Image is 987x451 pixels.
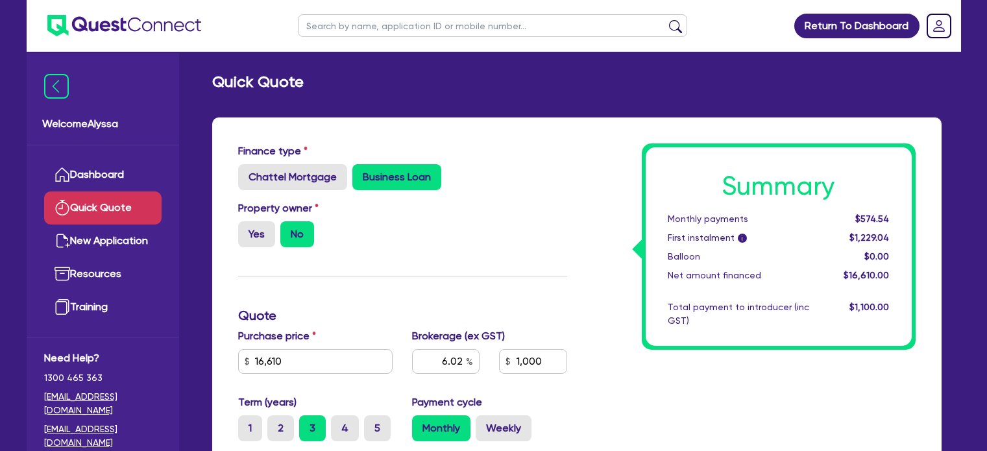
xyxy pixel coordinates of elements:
[412,328,505,344] label: Brokerage (ex GST)
[238,415,262,441] label: 1
[55,200,70,215] img: quick-quote
[44,191,162,225] a: Quick Quote
[44,371,162,385] span: 1300 465 363
[238,201,319,216] label: Property owner
[331,415,359,441] label: 4
[922,9,956,43] a: Dropdown toggle
[364,415,391,441] label: 5
[238,395,297,410] label: Term (years)
[44,158,162,191] a: Dashboard
[299,415,326,441] label: 3
[44,258,162,291] a: Resources
[238,164,347,190] label: Chattel Mortgage
[668,171,890,202] h1: Summary
[737,234,746,243] span: i
[238,328,316,344] label: Purchase price
[44,291,162,324] a: Training
[238,221,275,247] label: Yes
[298,14,687,37] input: Search by name, application ID or mobile number...
[267,415,294,441] label: 2
[212,73,304,91] h2: Quick Quote
[44,225,162,258] a: New Application
[658,300,819,328] div: Total payment to introducer (inc GST)
[658,269,819,282] div: Net amount financed
[238,143,308,159] label: Finance type
[55,233,70,249] img: new-application
[844,270,889,280] span: $16,610.00
[412,395,482,410] label: Payment cycle
[55,299,70,315] img: training
[44,74,69,99] img: icon-menu-close
[238,308,567,323] h3: Quote
[44,350,162,366] span: Need Help?
[42,116,164,132] span: Welcome Alyssa
[849,302,889,312] span: $1,100.00
[658,212,819,226] div: Monthly payments
[352,164,441,190] label: Business Loan
[658,250,819,263] div: Balloon
[412,415,470,441] label: Monthly
[55,266,70,282] img: resources
[849,232,889,243] span: $1,229.04
[794,14,920,38] a: Return To Dashboard
[658,231,819,245] div: First instalment
[476,415,531,441] label: Weekly
[44,422,162,450] a: [EMAIL_ADDRESS][DOMAIN_NAME]
[44,390,162,417] a: [EMAIL_ADDRESS][DOMAIN_NAME]
[855,213,889,224] span: $574.54
[864,251,889,262] span: $0.00
[280,221,314,247] label: No
[47,15,201,36] img: quest-connect-logo-blue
